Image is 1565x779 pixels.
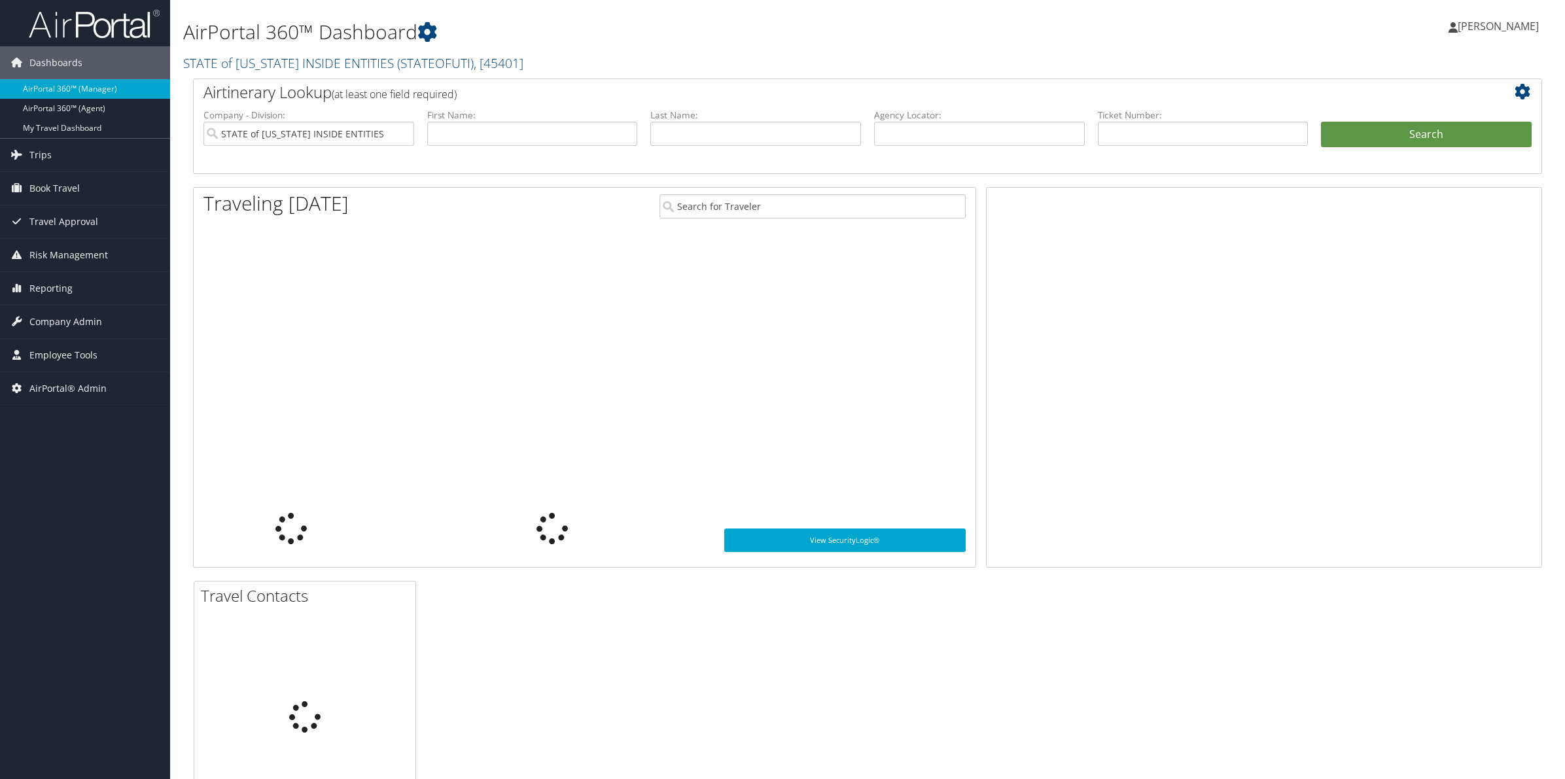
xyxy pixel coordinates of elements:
[203,109,414,122] label: Company - Division:
[203,81,1419,103] h2: Airtinerary Lookup
[29,9,160,39] img: airportal-logo.png
[29,372,107,405] span: AirPortal® Admin
[29,239,108,271] span: Risk Management
[724,528,965,552] a: View SecurityLogic®
[427,109,638,122] label: First Name:
[183,54,523,72] a: STATE of [US_STATE] INSIDE ENTITIES
[397,54,474,72] span: ( STATEOFUTI )
[659,194,966,218] input: Search for Traveler
[29,46,82,79] span: Dashboards
[1458,19,1539,33] span: [PERSON_NAME]
[1321,122,1532,148] button: Search
[203,190,349,217] h1: Traveling [DATE]
[201,585,415,607] h2: Travel Contacts
[874,109,1085,122] label: Agency Locator:
[29,172,80,205] span: Book Travel
[29,305,102,338] span: Company Admin
[650,109,861,122] label: Last Name:
[1449,7,1552,46] a: [PERSON_NAME]
[29,205,98,238] span: Travel Approval
[1098,109,1309,122] label: Ticket Number:
[332,87,457,101] span: (at least one field required)
[183,18,1096,46] h1: AirPortal 360™ Dashboard
[29,339,97,372] span: Employee Tools
[474,54,523,72] span: , [ 45401 ]
[29,139,52,171] span: Trips
[29,272,73,305] span: Reporting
